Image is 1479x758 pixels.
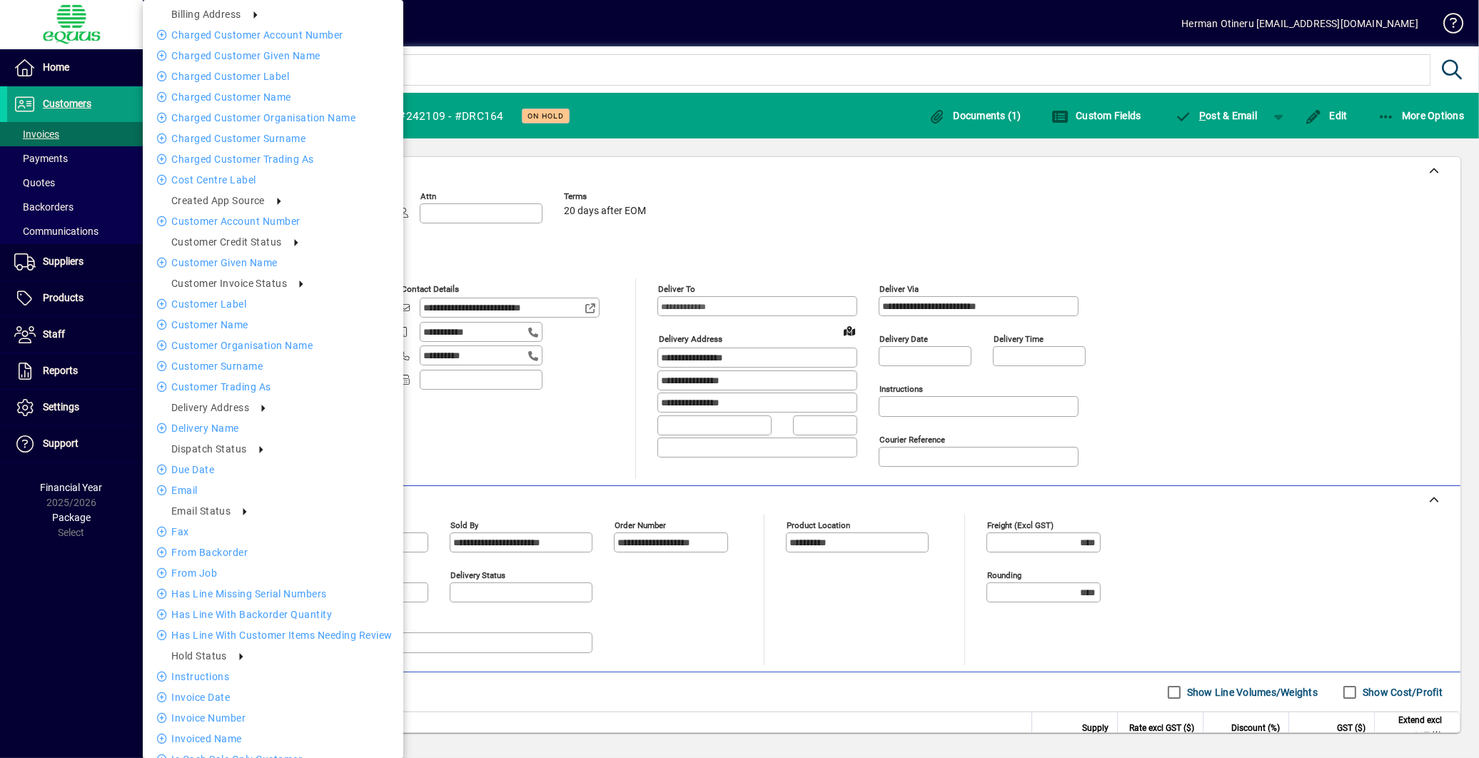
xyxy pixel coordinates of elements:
[171,278,287,289] span: Customer Invoice Status
[143,730,403,747] li: Invoiced Name
[143,89,403,106] li: Charged Customer name
[143,627,403,644] li: Has Line With Customer Items Needing Review
[171,505,231,517] span: Email status
[143,47,403,64] li: Charged Customer Given name
[143,482,403,499] li: Email
[143,420,403,437] li: Delivery name
[143,295,403,313] li: Customer label
[143,151,403,168] li: Charged Customer Trading as
[171,9,241,20] span: Billing address
[143,316,403,333] li: Customer name
[143,544,403,561] li: From Backorder
[143,378,403,395] li: Customer Trading as
[143,68,403,85] li: Charged Customer label
[143,689,403,706] li: Invoice date
[143,26,403,44] li: Charged Customer Account number
[171,443,247,455] span: Dispatch Status
[143,171,403,188] li: Cost Centre Label
[143,585,403,602] li: Has Line Missing Serial Numbers
[143,337,403,354] li: Customer Organisation name
[143,668,403,685] li: Instructions
[143,523,403,540] li: Fax
[143,254,403,271] li: Customer Given name
[143,109,403,126] li: Charged Customer Organisation name
[143,461,403,478] li: Due date
[143,213,403,230] li: Customer Account number
[171,195,265,206] span: Created App Source
[171,402,249,413] span: Delivery address
[143,358,403,375] li: Customer Surname
[143,606,403,623] li: Has Line With Backorder Quantity
[143,709,403,727] li: Invoice number
[171,236,282,248] span: Customer credit status
[143,130,403,147] li: Charged Customer Surname
[171,650,227,662] span: Hold Status
[143,565,403,582] li: From Job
